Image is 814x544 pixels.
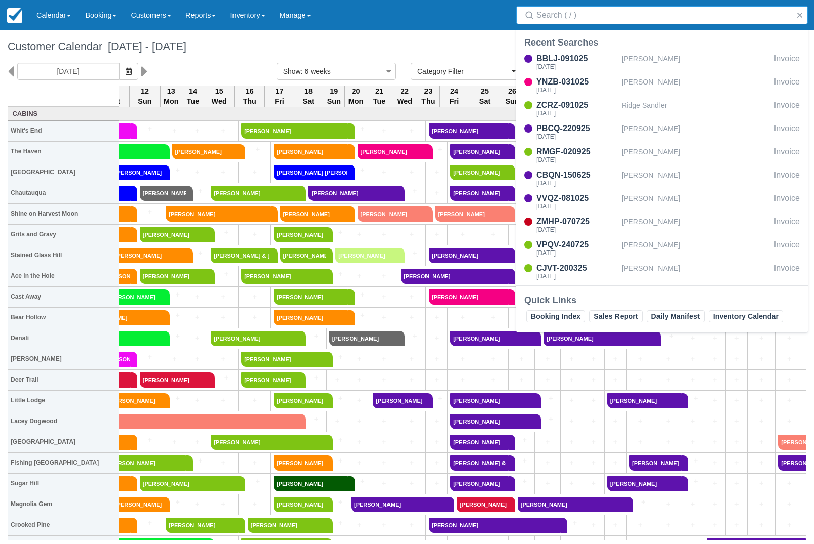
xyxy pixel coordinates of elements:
[429,312,445,323] a: +
[429,248,509,263] a: [PERSON_NAME]
[536,180,617,186] div: [DATE]
[351,271,367,281] a: +
[778,374,800,385] a: +
[536,203,617,210] div: [DATE]
[511,354,532,364] a: +
[401,374,423,385] a: +
[241,291,268,302] a: +
[131,206,160,217] a: +
[516,146,808,165] a: RMGF-020925[DATE][PERSON_NAME]Invoice
[536,110,617,116] div: [DATE]
[398,331,423,342] a: +
[373,478,395,489] a: +
[622,239,770,258] div: [PERSON_NAME]
[326,393,345,404] a: +
[429,354,445,364] a: +
[425,393,445,404] a: +
[277,63,396,80] button: Show: 6 weeks
[186,248,205,259] a: +
[657,437,679,447] a: +
[685,354,701,364] a: +
[536,273,617,279] div: [DATE]
[685,416,701,427] a: +
[586,354,602,364] a: +
[429,374,445,385] a: +
[208,269,236,279] a: +
[516,169,808,188] a: CBQN-150625[DATE][PERSON_NAME]Invoice
[189,333,205,344] a: +
[211,291,236,302] a: +
[112,165,163,180] a: [PERSON_NAME]
[511,312,532,323] a: +
[707,354,723,364] a: +
[450,186,509,201] a: [PERSON_NAME]
[429,188,445,198] a: +
[728,395,745,406] a: +
[707,395,723,406] a: +
[401,437,423,447] a: +
[241,229,268,240] a: +
[516,122,808,142] a: PBCQ-220925[DATE][PERSON_NAME]Invoice
[707,416,723,427] a: +
[425,144,445,155] a: +
[211,395,236,406] a: +
[778,395,800,406] a: +
[140,476,239,491] a: [PERSON_NAME]
[211,186,299,201] a: [PERSON_NAME]
[348,476,367,487] a: +
[563,457,579,468] a: +
[536,134,617,140] div: [DATE]
[586,395,602,406] a: +
[516,53,808,72] a: BBLJ-091025[DATE][PERSON_NAME]Invoice
[189,291,205,302] a: +
[750,457,772,468] a: +
[728,333,745,344] a: +
[280,206,348,222] a: [PERSON_NAME]
[450,165,509,180] a: [PERSON_NAME]
[140,186,186,201] a: [PERSON_NAME]
[211,312,236,323] a: +
[657,374,679,385] a: +
[537,374,558,385] a: +
[239,144,268,155] a: +
[536,6,792,24] input: Search ( / )
[778,416,800,427] a: +
[450,354,475,364] a: +
[140,372,208,388] a: [PERSON_NAME]
[326,269,345,279] a: +
[511,229,532,240] a: +
[537,437,558,447] a: +
[607,393,682,408] a: [PERSON_NAME]
[299,331,324,342] a: +
[358,144,426,159] a: [PERSON_NAME]
[348,310,367,321] a: +
[450,435,509,450] a: [PERSON_NAME]
[450,414,534,429] a: [PERSON_NAME]
[140,269,208,284] a: [PERSON_NAME]
[563,354,579,364] a: +
[274,455,326,471] a: [PERSON_NAME]
[274,393,326,408] a: [PERSON_NAME]
[329,374,345,385] a: +
[140,227,208,242] a: [PERSON_NAME]
[429,416,445,427] a: +
[351,374,367,385] a: +
[516,239,808,258] a: VPQV-240725[DATE][PERSON_NAME]Invoice
[707,333,723,344] a: +
[163,165,183,176] a: +
[586,374,602,385] a: +
[536,169,617,181] div: CBQN-150625
[516,216,808,235] a: ZMHP-070725[DATE][PERSON_NAME]Invoice
[373,457,395,468] a: +
[373,229,395,240] a: +
[728,416,745,427] a: +
[629,437,651,447] a: +
[186,455,205,466] a: +
[429,123,509,139] a: [PERSON_NAME]
[654,331,679,342] a: +
[536,99,617,111] div: ZCRZ-091025
[274,289,348,305] a: [PERSON_NAME]
[131,435,160,445] a: +
[536,53,617,65] div: BBLJ-091025
[657,416,679,427] a: +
